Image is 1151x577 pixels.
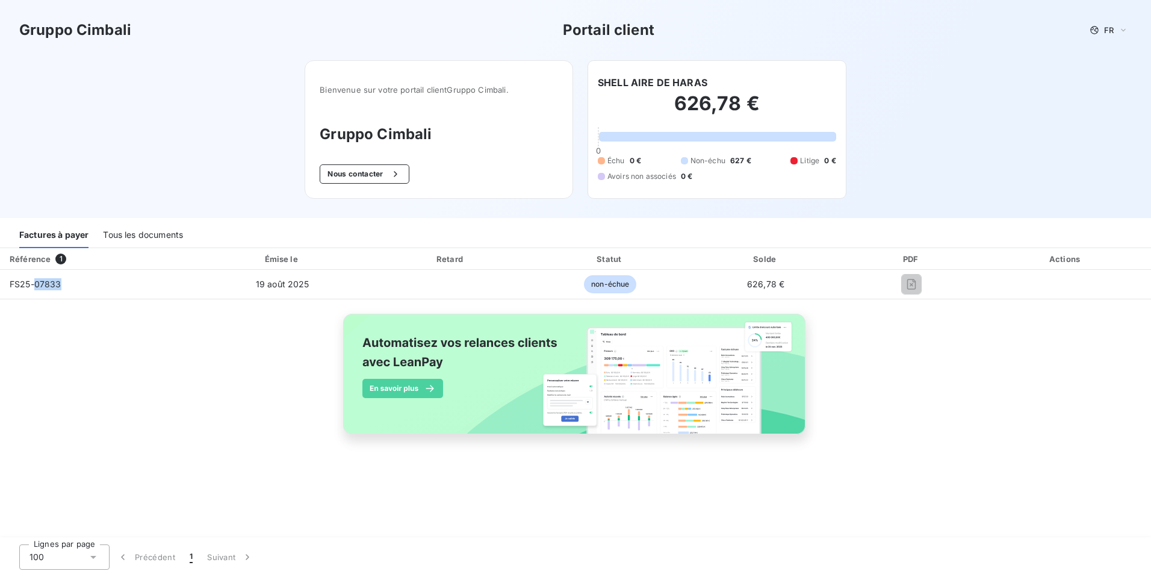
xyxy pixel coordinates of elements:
[598,75,707,90] h6: SHELL AIRE DE HARAS
[373,253,529,265] div: Retard
[800,155,819,166] span: Litige
[845,253,978,265] div: PDF
[197,253,368,265] div: Émise le
[598,92,836,128] h2: 626,78 €
[200,544,261,570] button: Suivant
[320,123,558,145] h3: Gruppo Cimbali
[563,19,654,41] h3: Portail client
[681,171,692,182] span: 0 €
[630,155,641,166] span: 0 €
[607,155,625,166] span: Échu
[534,253,687,265] div: Statut
[730,155,751,166] span: 627 €
[10,279,61,289] span: FS25-07833
[182,544,200,570] button: 1
[110,544,182,570] button: Précédent
[690,155,725,166] span: Non-échu
[1104,25,1114,35] span: FR
[320,164,409,184] button: Nous contacter
[256,279,309,289] span: 19 août 2025
[19,223,88,248] div: Factures à payer
[692,253,840,265] div: Solde
[584,275,636,293] span: non-échue
[10,254,51,264] div: Référence
[607,171,676,182] span: Avoirs non associés
[747,279,784,289] span: 626,78 €
[55,254,66,264] span: 1
[332,307,819,455] img: banner
[824,155,836,166] span: 0 €
[29,551,44,563] span: 100
[19,19,131,41] h3: Gruppo Cimbali
[103,223,183,248] div: Tous les documents
[596,146,601,155] span: 0
[190,551,193,563] span: 1
[983,253,1149,265] div: Actions
[320,85,558,95] span: Bienvenue sur votre portail client Gruppo Cimbali .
